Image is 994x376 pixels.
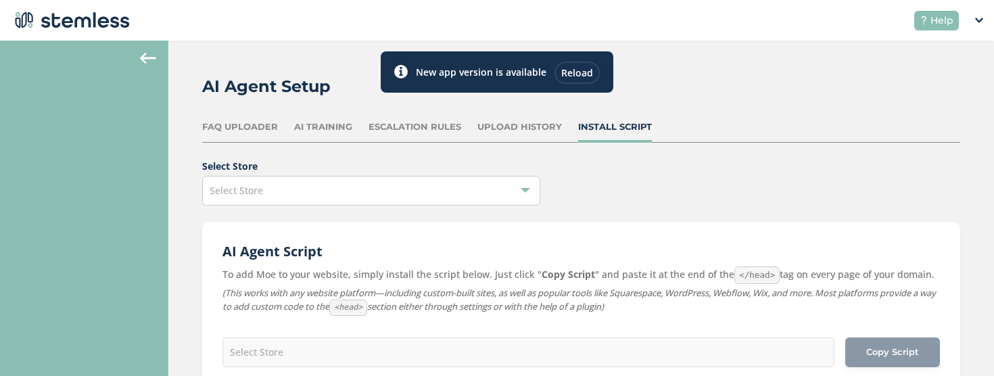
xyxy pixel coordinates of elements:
h2: AI Agent Setup [202,74,331,99]
img: icon-arrow-back-accent-c549486e.svg [140,53,156,64]
div: Install Script [578,120,652,134]
span: Help [930,14,953,28]
label: (This works with any website platform—including custom-built sites, as well as popular tools like... [222,287,940,316]
img: icon_down-arrow-small-66adaf34.svg [975,18,983,23]
div: AI Training [294,120,352,134]
code: <head> [329,300,367,316]
img: logo-dark-0685b13c.svg [11,7,130,34]
div: Escalation Rules [369,120,461,134]
div: Upload History [477,120,562,134]
img: icon-help-white-03924b79.svg [920,16,928,24]
label: Select Store [202,159,960,173]
div: FAQ Uploader [202,120,278,134]
div: Reload [554,62,600,84]
iframe: Chat Widget [926,311,994,376]
label: New app version is available [416,65,546,79]
h2: AI Agent Script [222,242,940,261]
span: Select Store [210,184,263,197]
code: </head> [734,266,780,284]
strong: Copy Script [542,268,595,281]
label: To add Moe to your website, simply install the script below. Just click " " and paste it at the e... [222,266,940,284]
img: icon-toast-info-b13014a2.svg [394,65,408,78]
